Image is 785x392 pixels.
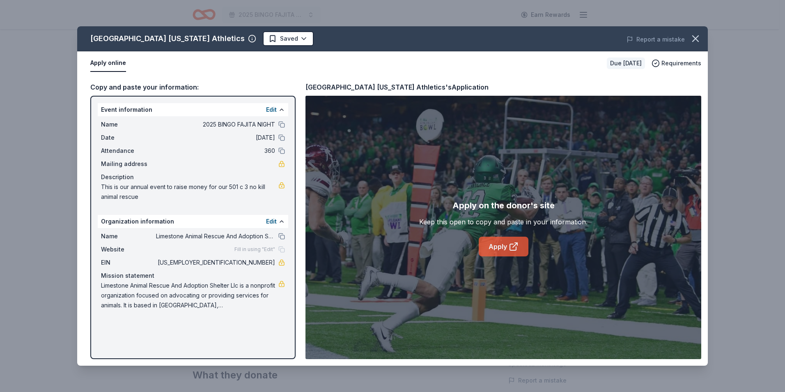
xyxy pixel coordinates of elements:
[156,133,275,143] span: [DATE]
[156,120,275,129] span: 2025 BINGO FAJITA NIGHT
[652,58,701,68] button: Requirements
[101,244,156,254] span: Website
[280,34,298,44] span: Saved
[101,133,156,143] span: Date
[266,217,277,226] button: Edit
[661,58,701,68] span: Requirements
[101,146,156,156] span: Attendance
[607,58,645,69] div: Due [DATE]
[479,237,528,256] a: Apply
[90,55,126,72] button: Apply online
[101,120,156,129] span: Name
[101,159,156,169] span: Mailing address
[90,32,245,45] div: [GEOGRAPHIC_DATA] [US_STATE] Athletics
[234,246,275,253] span: Fill in using "Edit"
[305,82,489,92] div: [GEOGRAPHIC_DATA] [US_STATE] Athletics's Application
[156,146,275,156] span: 360
[156,258,275,267] span: [US_EMPLOYER_IDENTIFICATION_NUMBER]
[452,199,555,212] div: Apply on the donor's site
[101,281,278,310] span: Limestone Animal Rescue And Adoption Shelter Llc is a nonprofit organization focused on advocatin...
[101,172,285,182] div: Description
[101,231,156,241] span: Name
[266,105,277,115] button: Edit
[156,231,275,241] span: Limestone Animal Rescue And Adoption Shelter Llc
[419,217,588,227] div: Keep this open to copy and paste in your information.
[101,258,156,267] span: EIN
[98,103,288,116] div: Event information
[90,82,296,92] div: Copy and paste your information:
[98,215,288,228] div: Organization information
[101,182,278,202] span: This is our annual event to raise money for our 501 c 3 no kill animal rescue
[101,271,285,281] div: Mission statement
[627,35,685,44] button: Report a mistake
[263,31,314,46] button: Saved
